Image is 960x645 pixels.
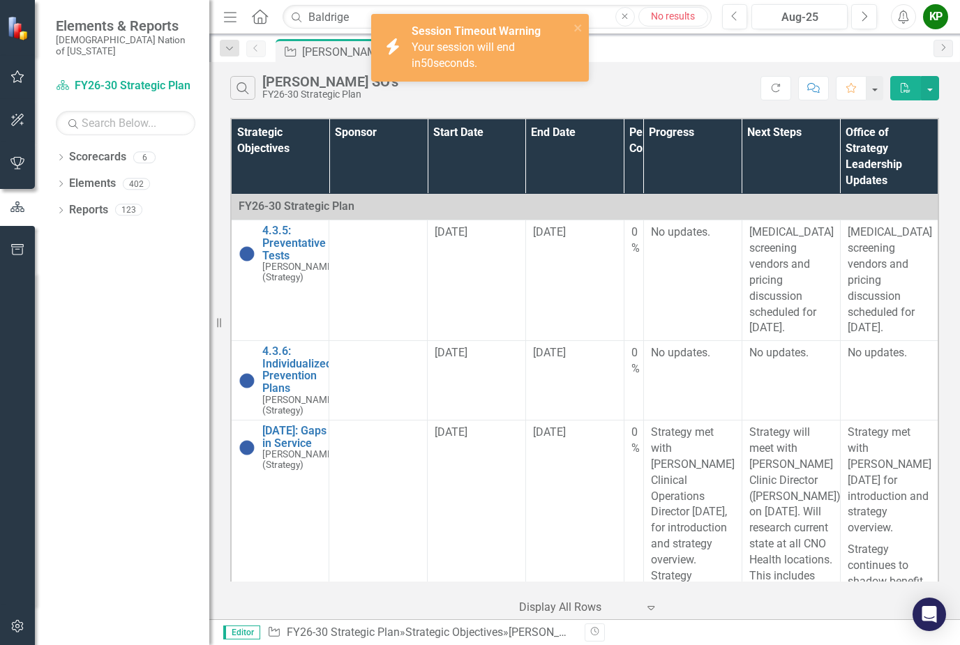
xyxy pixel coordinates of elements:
[643,220,742,341] td: Double-Click to Edit
[525,220,624,341] td: Double-Click to Edit
[231,220,329,341] td: Double-Click to Edit Right Click for Context Menu
[56,111,195,135] input: Search Below...
[56,34,195,57] small: [DEMOGRAPHIC_DATA] Nation of [US_STATE]
[239,245,255,262] img: Not Started
[742,341,840,420] td: Double-Click to Edit
[840,341,938,420] td: Double-Click to Edit
[643,341,742,420] td: Double-Click to Edit
[262,74,398,89] div: [PERSON_NAME] SO's
[69,149,126,165] a: Scorecards
[123,178,150,190] div: 402
[239,439,255,456] img: Not Started
[923,4,948,29] button: KP
[428,220,526,341] td: Double-Click to Edit
[840,220,938,341] td: Double-Click to Edit
[56,17,195,34] span: Elements & Reports
[56,78,195,94] a: FY26-30 Strategic Plan
[749,345,833,361] p: No updates.
[283,5,711,29] input: Search ClearPoint...
[751,4,848,29] button: Aug-25
[329,341,428,420] td: Double-Click to Edit
[631,425,636,457] div: 0 %
[287,625,400,639] a: FY26-30 Strategic Plan
[405,625,503,639] a: Strategic Objectives
[239,199,354,213] span: FY26-30 Strategic Plan
[223,625,260,639] span: Editor
[651,225,735,241] p: No updates.
[115,204,142,216] div: 123
[435,225,467,238] span: [DATE]
[651,345,735,361] p: No updates.
[533,346,566,359] span: [DATE]
[533,425,566,439] span: [DATE]
[262,345,336,394] a: 4.3.6: Individualized Prevention Plans
[624,341,643,420] td: Double-Click to Edit
[239,372,255,389] img: Not Started
[267,625,574,641] div: » »
[412,24,541,38] strong: Session Timeout Warning
[913,598,946,631] div: Open Intercom Messenger
[525,341,624,420] td: Double-Click to Edit
[848,345,931,361] p: No updates.
[262,425,336,449] a: [DATE]: Gaps in Service
[742,220,840,341] td: Double-Click to Edit
[749,225,833,336] p: [MEDICAL_DATA] screening vendors and pricing discussion scheduled for [DATE].
[262,449,336,470] small: [PERSON_NAME] (Strategy)
[631,225,636,257] div: 0 %
[638,7,708,26] a: No results
[848,225,931,336] p: [MEDICAL_DATA] screening vendors and pricing discussion scheduled for [DATE].
[329,220,428,341] td: Double-Click to Edit
[509,625,617,639] div: [PERSON_NAME] SO's
[262,395,336,416] small: [PERSON_NAME] (Strategy)
[231,341,329,420] td: Double-Click to Edit Right Click for Context Menu
[69,176,116,192] a: Elements
[412,40,515,70] span: Your session will end in seconds.
[631,345,636,377] div: 0 %
[133,151,156,163] div: 6
[421,56,433,70] span: 50
[573,20,583,36] button: close
[749,425,833,616] p: Strategy will meet with [PERSON_NAME] Clinic Director ([PERSON_NAME]) on [DATE]. Will research cu...
[69,202,108,218] a: Reports
[428,341,526,420] td: Double-Click to Edit
[533,225,566,238] span: [DATE]
[848,425,931,539] p: Strategy met with [PERSON_NAME] [DATE] for introduction and strategy overview.
[624,220,643,341] td: Double-Click to Edit
[7,16,31,40] img: ClearPoint Strategy
[262,225,336,261] a: 4.3.5: Preventative Tests
[262,261,336,282] small: [PERSON_NAME] (Strategy)
[262,89,398,100] div: FY26-30 Strategic Plan
[302,43,394,61] div: [PERSON_NAME] SO's
[756,9,843,26] div: Aug-25
[639,9,707,24] div: No results
[435,425,467,439] span: [DATE]
[435,346,467,359] span: [DATE]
